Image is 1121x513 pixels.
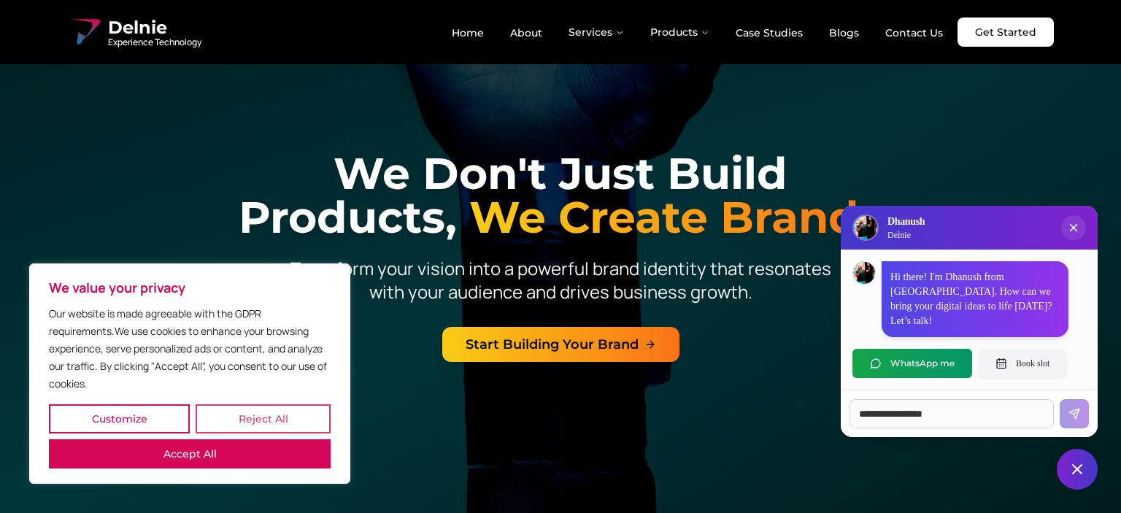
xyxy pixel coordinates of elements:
[67,15,201,50] a: Delnie Logo Full
[887,215,925,229] h3: Dhanush
[49,279,331,296] p: We value your privacy
[958,18,1054,47] a: Get Started
[1061,215,1086,240] button: Close chat popup
[440,20,496,45] a: Home
[639,18,721,47] button: Products
[817,20,871,45] a: Blogs
[498,20,554,45] a: About
[1057,449,1098,490] button: Close chat
[440,18,955,47] nav: Main
[557,18,636,47] button: Services
[49,439,331,468] button: Accept All
[442,327,679,362] a: Start Building Your Brand
[239,147,787,244] span: We Don't Just Build Products,
[469,190,882,244] span: We Create Brands
[724,20,814,45] a: Case Studies
[108,16,201,39] span: Delnie
[49,305,331,393] p: Our website is made agreeable with the GDPR requirements.We use cookies to enhance your browsing ...
[978,349,1067,378] button: Book slot
[49,404,190,433] button: Customize
[874,20,955,45] a: Contact Us
[108,36,201,48] span: Experience Technology
[890,270,1060,328] p: Hi there! I'm Dhanush from [GEOGRAPHIC_DATA]. How can we bring your digital ideas to life [DATE]?...
[852,349,972,378] button: WhatsApp me
[887,229,925,241] p: Delnie
[854,216,877,239] img: Delnie Logo
[853,262,875,284] img: Dhanush
[67,15,102,50] img: Delnie Logo
[196,404,331,433] button: Reject All
[280,257,841,304] p: Transform your vision into a powerful brand identity that resonates with your audience and drives...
